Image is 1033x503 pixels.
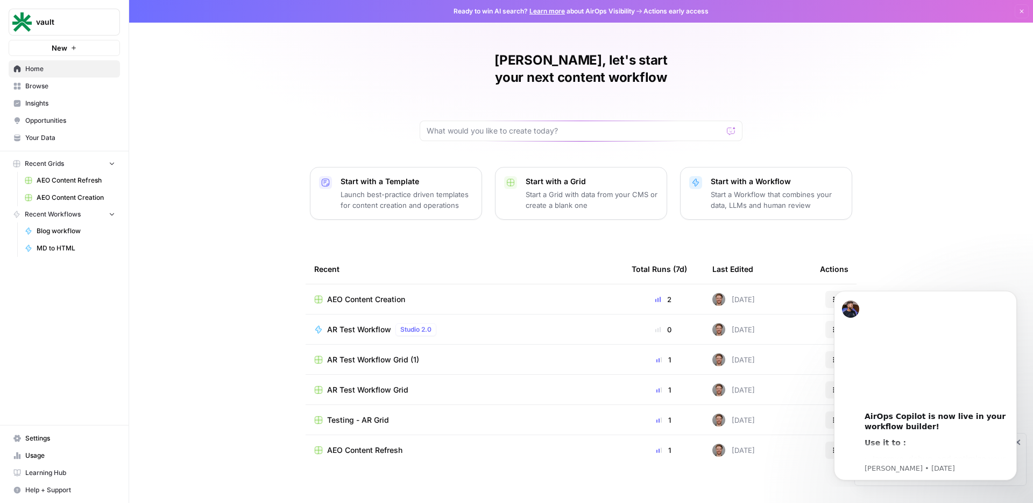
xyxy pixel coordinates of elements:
[820,254,848,284] div: Actions
[37,226,115,236] span: Blog workflow
[712,254,753,284] div: Last Edited
[680,167,852,220] button: Start with a WorkflowStart a Workflow that combines your data, LLMs and human review
[12,12,32,32] img: vault Logo
[25,451,115,460] span: Usage
[327,354,419,365] span: AR Test Workflow Grid (1)
[712,353,725,366] img: z8mld5dp5539jeaqptigseisdr1g
[25,468,115,478] span: Learning Hub
[632,324,695,335] div: 0
[9,464,120,481] a: Learning Hub
[9,95,120,112] a: Insights
[9,156,120,172] button: Recent Grids
[632,354,695,365] div: 1
[9,78,120,95] a: Browse
[427,125,723,136] input: What would you like to create today?
[526,176,658,187] p: Start with a Grid
[712,293,725,306] img: z8mld5dp5539jeaqptigseisdr1g
[9,206,120,222] button: Recent Workflows
[711,189,843,211] p: Start a Workflow that combines your data, LLMs and human review
[712,323,725,336] img: z8mld5dp5539jeaqptigseisdr1g
[712,444,755,457] div: [DATE]
[632,415,695,425] div: 1
[52,43,67,53] span: New
[25,485,115,495] span: Help + Support
[632,294,695,305] div: 2
[711,176,843,187] p: Start with a Workflow
[9,447,120,464] a: Usage
[20,189,120,206] a: AEO Content Creation
[529,7,565,15] a: Learn more
[20,172,120,189] a: AEO Content Refresh
[314,445,614,456] a: AEO Content Refresh
[310,167,482,220] button: Start with a TemplateLaunch best-practice driven templates for content creation and operations
[25,116,115,125] span: Opportunities
[632,445,695,456] div: 1
[712,353,755,366] div: [DATE]
[314,254,614,284] div: Recent
[632,254,687,284] div: Total Runs (7d)
[9,430,120,447] a: Settings
[9,129,120,146] a: Your Data
[36,17,101,27] span: vault
[37,243,115,253] span: MD to HTML
[712,323,755,336] div: [DATE]
[632,385,695,395] div: 1
[327,385,408,395] span: AR Test Workflow Grid
[712,444,725,457] img: z8mld5dp5539jeaqptigseisdr1g
[420,52,742,86] h1: [PERSON_NAME], let's start your next content workflow
[341,189,473,211] p: Launch best-practice driven templates for content creation and operations
[526,189,658,211] p: Start a Grid with data from your CMS or create a blank one
[9,112,120,129] a: Opportunities
[341,176,473,187] p: Start with a Template
[9,9,120,36] button: Workspace: vault
[9,481,120,499] button: Help + Support
[327,324,391,335] span: AR Test Workflow
[25,434,115,443] span: Settings
[9,40,120,56] button: New
[25,133,115,143] span: Your Data
[400,325,431,334] span: Studio 2.0
[454,6,635,16] span: Ready to win AI search? about AirOps Visibility
[327,294,405,305] span: AEO Content Creation
[314,354,614,365] a: AR Test Workflow Grid (1)
[314,323,614,336] a: AR Test WorkflowStudio 2.0
[818,281,1033,487] iframe: Intercom notifications message
[25,99,115,108] span: Insights
[712,414,725,427] img: z8mld5dp5539jeaqptigseisdr1g
[712,414,755,427] div: [DATE]
[37,176,115,185] span: AEO Content Refresh
[25,81,115,91] span: Browse
[643,6,709,16] span: Actions early access
[25,209,81,219] span: Recent Workflows
[327,445,402,456] span: AEO Content Refresh
[25,64,115,74] span: Home
[712,293,755,306] div: [DATE]
[20,240,120,257] a: MD to HTML
[9,60,120,78] a: Home
[25,159,64,169] span: Recent Grids
[314,385,614,395] a: AR Test Workflow Grid
[314,415,614,425] a: Testing - AR Grid
[37,193,115,202] span: AEO Content Creation
[712,383,755,396] div: [DATE]
[20,222,120,240] a: Blog workflow
[495,167,667,220] button: Start with a GridStart a Grid with data from your CMS or create a blank one
[314,294,614,305] a: AEO Content Creation
[712,383,725,396] img: z8mld5dp5539jeaqptigseisdr1g
[327,415,389,425] span: Testing - AR Grid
